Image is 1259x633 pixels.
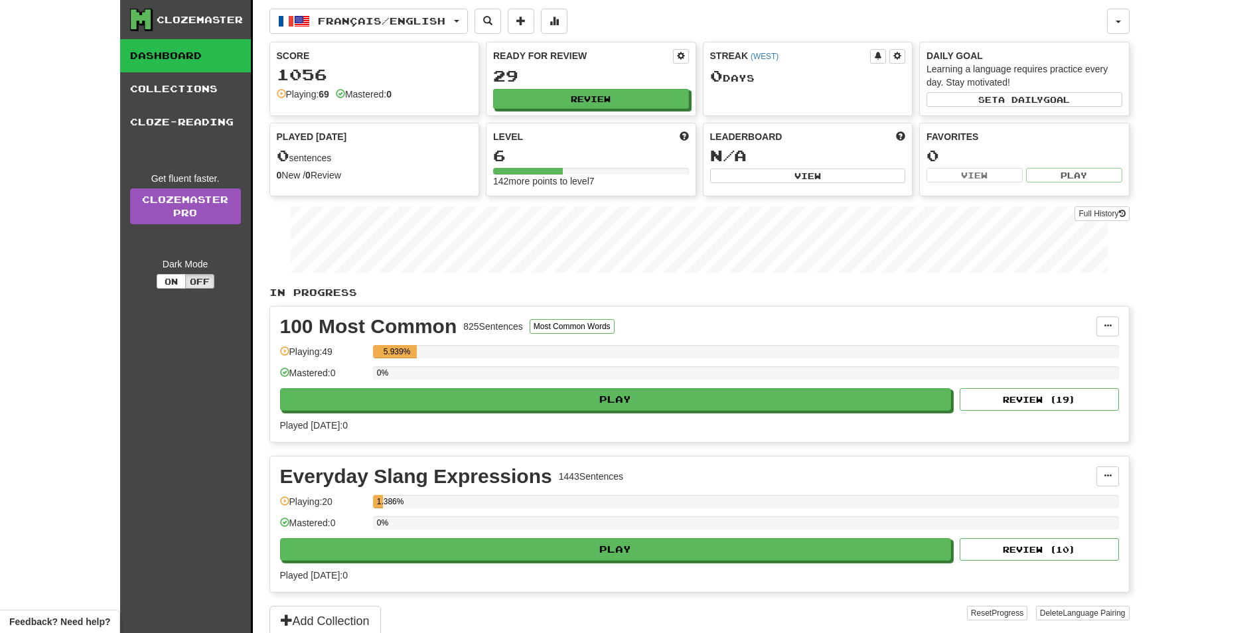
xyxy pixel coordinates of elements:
[280,495,366,517] div: Playing: 20
[530,319,615,334] button: Most Common Words
[277,146,289,165] span: 0
[896,130,905,143] span: This week in points, UTC
[493,89,689,109] button: Review
[475,9,501,34] button: Search sentences
[305,170,311,180] strong: 0
[926,147,1122,164] div: 0
[998,95,1043,104] span: a daily
[277,66,473,83] div: 1056
[377,495,383,508] div: 1.386%
[960,388,1119,411] button: Review (19)
[960,538,1119,561] button: Review (10)
[493,49,673,62] div: Ready for Review
[280,538,952,561] button: Play
[280,570,348,581] span: Played [DATE]: 0
[926,62,1122,89] div: Learning a language requires practice every day. Stay motivated!
[277,169,473,182] div: New / Review
[710,146,747,165] span: N/A
[680,130,689,143] span: Score more points to level up
[1063,608,1125,618] span: Language Pairing
[319,89,329,100] strong: 69
[9,615,110,628] span: Open feedback widget
[710,66,723,85] span: 0
[1026,168,1122,182] button: Play
[130,188,241,224] a: ClozemasterPro
[157,13,243,27] div: Clozemaster
[1074,206,1129,221] button: Full History
[280,420,348,431] span: Played [DATE]: 0
[559,470,623,483] div: 1443 Sentences
[710,49,871,62] div: Streak
[926,168,1023,182] button: View
[120,72,251,105] a: Collections
[493,175,689,188] div: 142 more points to level 7
[280,466,552,486] div: Everyday Slang Expressions
[277,130,347,143] span: Played [DATE]
[280,316,457,336] div: 100 Most Common
[157,274,186,289] button: On
[992,608,1023,618] span: Progress
[277,88,329,101] div: Playing:
[120,105,251,139] a: Cloze-Reading
[277,147,473,165] div: sentences
[967,606,1027,620] button: ResetProgress
[318,15,445,27] span: Français / English
[508,9,534,34] button: Add sentence to collection
[277,49,473,62] div: Score
[751,52,778,61] a: (WEST)
[280,345,366,367] div: Playing: 49
[493,130,523,143] span: Level
[541,9,567,34] button: More stats
[269,9,468,34] button: Français/English
[336,88,392,101] div: Mastered:
[463,320,523,333] div: 825 Sentences
[926,92,1122,107] button: Seta dailygoal
[386,89,392,100] strong: 0
[710,68,906,85] div: Day s
[493,147,689,164] div: 6
[926,130,1122,143] div: Favorites
[493,68,689,84] div: 29
[120,39,251,72] a: Dashboard
[269,286,1130,299] p: In Progress
[185,274,214,289] button: Off
[710,169,906,183] button: View
[277,170,282,180] strong: 0
[377,345,417,358] div: 5.939%
[280,366,366,388] div: Mastered: 0
[130,172,241,185] div: Get fluent faster.
[280,388,952,411] button: Play
[926,49,1122,62] div: Daily Goal
[710,130,782,143] span: Leaderboard
[130,257,241,271] div: Dark Mode
[1036,606,1130,620] button: DeleteLanguage Pairing
[280,516,366,538] div: Mastered: 0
